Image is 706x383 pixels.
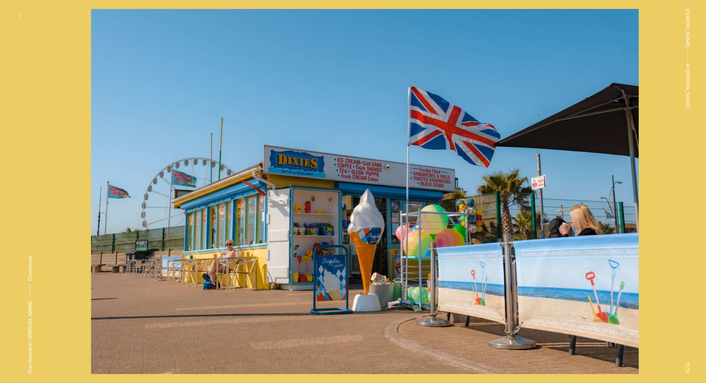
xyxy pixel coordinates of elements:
[684,9,691,47] a: [PERSON_NAME]
[27,256,33,281] span: Download
[26,301,34,374] div: The Guardian: [PERSON_NAME]
[684,63,691,108] span: At [PERSON_NAME]
[26,256,34,297] button: Download asset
